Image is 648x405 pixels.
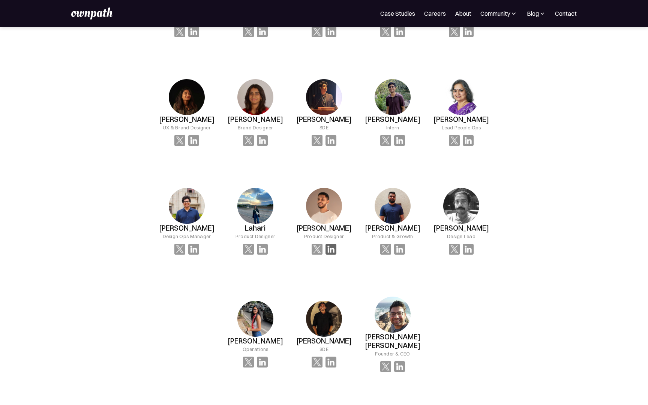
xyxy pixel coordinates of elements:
[424,9,446,18] a: Careers
[365,115,420,124] h3: [PERSON_NAME]
[238,124,273,131] div: Brand Designer
[526,9,546,18] div: Blog
[304,232,344,240] div: Product Designer
[433,115,489,124] h3: [PERSON_NAME]
[159,115,214,124] h3: [PERSON_NAME]
[163,124,211,131] div: UX & Brand Designer
[442,124,481,131] div: Lead People Ops
[243,345,268,353] div: Operations
[375,350,410,357] div: Founder & CEO
[163,232,211,240] div: Design Ops Manager
[480,9,510,18] div: Community
[358,333,427,350] h3: [PERSON_NAME] [PERSON_NAME]
[527,9,539,18] div: Blog
[228,337,283,345] h3: [PERSON_NAME]
[555,9,577,18] a: Contact
[386,124,399,131] div: Intern
[372,232,413,240] div: Product & Growth
[480,9,517,18] div: Community
[319,124,328,131] div: SDE
[296,337,352,345] h3: [PERSON_NAME]
[245,224,265,232] h3: Lahari
[228,115,283,124] h3: [PERSON_NAME]
[159,224,214,232] h3: [PERSON_NAME]
[296,224,352,232] h3: [PERSON_NAME]
[447,232,475,240] div: Design Lead
[296,115,352,124] h3: [PERSON_NAME]
[380,9,415,18] a: Case Studies
[455,9,471,18] a: About
[433,224,489,232] h3: [PERSON_NAME]
[319,345,328,353] div: SDE
[365,224,420,232] h3: [PERSON_NAME]
[235,232,275,240] div: Product Designer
